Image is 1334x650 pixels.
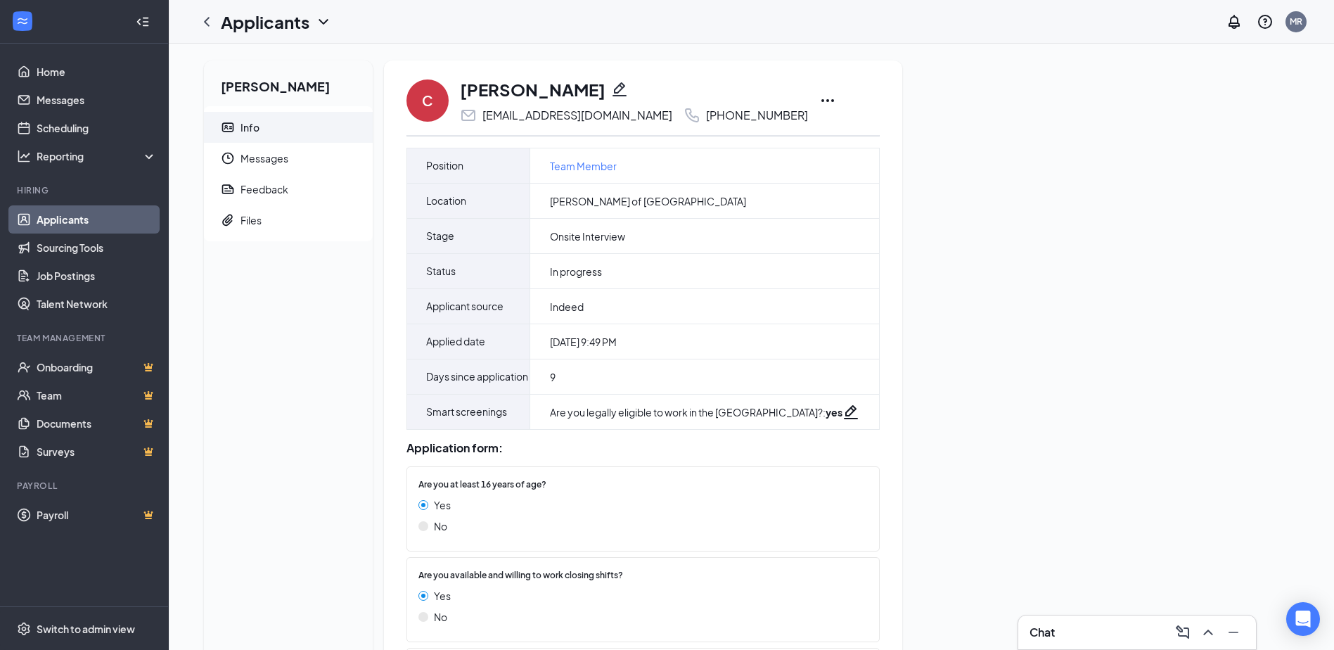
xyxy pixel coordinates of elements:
span: Indeed [550,300,584,314]
span: 9 [550,370,556,384]
div: Feedback [240,182,288,196]
button: ChevronUp [1197,621,1219,644]
span: Days since application [426,359,528,394]
span: No [434,518,447,534]
span: No [434,609,447,625]
span: [DATE] 9:49 PM [550,335,617,349]
svg: ComposeMessage [1174,624,1191,641]
span: Messages [240,143,361,174]
span: [PERSON_NAME] of [GEOGRAPHIC_DATA] [550,194,746,208]
span: Applied date [426,324,485,359]
svg: Settings [17,622,31,636]
div: Reporting [37,149,158,163]
svg: Email [460,107,477,124]
svg: WorkstreamLogo [15,14,30,28]
span: Stage [426,219,454,253]
div: Info [240,120,259,134]
svg: ChevronUp [1200,624,1217,641]
a: Sourcing Tools [37,234,157,262]
svg: Pencil [611,81,628,98]
div: Are you legally eligible to work in the [GEOGRAPHIC_DATA]? : [550,405,842,419]
div: Open Intercom Messenger [1286,602,1320,636]
button: ComposeMessage [1172,621,1194,644]
a: Job Postings [37,262,157,290]
a: OnboardingCrown [37,353,157,381]
span: In progress [550,265,602,279]
a: Applicants [37,205,157,234]
a: Messages [37,86,157,114]
svg: Phone [684,107,700,124]
div: [EMAIL_ADDRESS][DOMAIN_NAME] [482,108,672,122]
span: Are you at least 16 years of age? [418,478,546,492]
div: Team Management [17,332,154,344]
svg: ChevronLeft [198,13,215,30]
svg: QuestionInfo [1257,13,1274,30]
span: Yes [434,497,451,513]
svg: ChevronDown [315,13,332,30]
span: Yes [434,588,451,604]
svg: Pencil [842,404,859,421]
a: PayrollCrown [37,501,157,529]
span: Are you available and willing to work closing shifts? [418,569,623,582]
div: Files [240,213,262,227]
svg: Collapse [136,15,150,29]
svg: Ellipses [819,92,836,109]
span: Smart screenings [426,395,507,429]
a: DocumentsCrown [37,409,157,438]
span: Position [426,148,463,183]
svg: Report [221,182,235,196]
div: MR [1290,15,1302,27]
a: Talent Network [37,290,157,318]
div: Hiring [17,184,154,196]
h1: [PERSON_NAME] [460,77,605,101]
svg: Paperclip [221,213,235,227]
strong: yes [826,406,842,419]
h1: Applicants [221,10,309,34]
a: ContactCardInfo [204,112,373,143]
h2: [PERSON_NAME] [204,60,373,106]
svg: ContactCard [221,120,235,134]
a: Team Member [550,158,617,174]
span: Status [426,254,456,288]
div: Switch to admin view [37,622,135,636]
svg: Notifications [1226,13,1243,30]
span: Location [426,184,466,218]
a: ClockMessages [204,143,373,174]
a: PaperclipFiles [204,205,373,236]
a: SurveysCrown [37,438,157,466]
div: Application form: [406,441,880,455]
svg: Clock [221,151,235,165]
a: ReportFeedback [204,174,373,205]
a: TeamCrown [37,381,157,409]
span: Applicant source [426,289,504,324]
a: Scheduling [37,114,157,142]
h3: Chat [1030,625,1055,640]
svg: Minimize [1225,624,1242,641]
a: Home [37,58,157,86]
button: Minimize [1222,621,1245,644]
div: C [422,91,433,110]
svg: Analysis [17,149,31,163]
div: [PHONE_NUMBER] [706,108,808,122]
span: Onsite Interview [550,229,625,243]
div: Payroll [17,480,154,492]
